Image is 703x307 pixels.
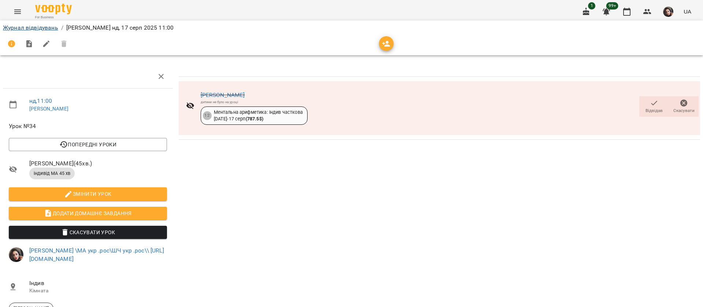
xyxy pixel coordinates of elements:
img: Voopty Logo [35,4,72,14]
button: Попередні уроки [9,138,167,151]
div: Ментальна арифметика: Індив часткова [DATE] - 17 серп [214,109,303,123]
span: Відвідав [646,108,663,114]
button: Скасувати [669,96,699,117]
button: Додати домашнє завдання [9,207,167,220]
span: Скасувати Урок [15,228,161,237]
a: [PERSON_NAME] [201,91,245,98]
p: [PERSON_NAME] нд, 17 серп 2025 11:00 [66,23,174,32]
span: 99+ [606,2,618,10]
button: Змінити урок [9,187,167,201]
span: Урок №34 [9,122,167,131]
span: 1 [588,2,595,10]
span: Попередні уроки [15,140,161,149]
span: [PERSON_NAME] ( 45 хв. ) [29,159,167,168]
span: For Business [35,15,72,20]
span: Індив [29,279,167,288]
button: UA [681,5,694,18]
a: Журнал відвідувань [3,24,58,31]
span: індивід МА 45 хв [29,170,75,177]
button: Відвідав [639,96,669,117]
p: Кімната [29,287,167,295]
span: UA [684,8,691,15]
b: ( 787.5 $ ) [246,116,263,121]
a: [PERSON_NAME] \МА укр .рос\ШЧ укр .рос\\ [URL][DOMAIN_NAME] [29,247,164,263]
button: Скасувати Урок [9,226,167,239]
div: дитини не було на уроці [201,100,308,104]
a: нд , 11:00 [29,97,52,104]
button: Menu [9,3,26,20]
a: [PERSON_NAME] [29,106,68,112]
img: 415cf204168fa55e927162f296ff3726.jpg [663,7,673,17]
img: 415cf204168fa55e927162f296ff3726.jpg [9,247,23,262]
li: / [61,23,63,32]
nav: breadcrumb [3,23,700,32]
div: 12 [203,111,212,120]
span: Змінити урок [15,190,161,198]
span: Скасувати [673,108,695,114]
span: Додати домашнє завдання [15,209,161,218]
